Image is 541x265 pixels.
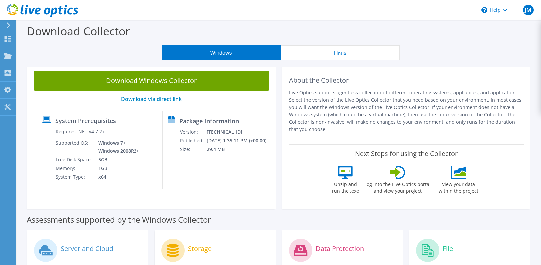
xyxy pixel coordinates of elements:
[281,45,400,60] button: Linux
[316,245,364,252] label: Data Protection
[206,145,272,154] td: 29.4 MB
[355,150,458,158] label: Next Steps for using the Collector
[27,216,211,223] label: Assessments supported by the Windows Collector
[56,128,105,135] label: Requires .NET V4.7.2+
[55,117,116,124] label: System Prerequisites
[179,118,239,124] label: Package Information
[180,128,206,136] td: Version:
[27,23,130,39] label: Download Collector
[206,128,272,136] td: [TECHNICAL_ID]
[55,139,93,155] td: Supported OS:
[93,173,140,181] td: x64
[55,173,93,181] td: System Type:
[330,179,361,194] label: Unzip and run the .exe
[180,136,206,145] td: Published:
[93,139,140,155] td: Windows 7+ Windows 2008R2+
[481,7,487,13] svg: \n
[61,245,113,252] label: Server and Cloud
[180,145,206,154] td: Size:
[162,45,281,60] button: Windows
[55,164,93,173] td: Memory:
[364,179,431,194] label: Log into the Live Optics portal and view your project
[34,71,269,91] a: Download Windows Collector
[188,245,212,252] label: Storage
[289,76,524,84] h2: About the Collector
[523,5,534,15] span: JM
[121,95,182,103] a: Download via direct link
[289,89,524,133] p: Live Optics supports agentless collection of different operating systems, appliances, and applica...
[434,179,482,194] label: View your data within the project
[93,155,140,164] td: 5GB
[93,164,140,173] td: 1GB
[206,136,272,145] td: [DATE] 1:35:11 PM (+00:00)
[55,155,93,164] td: Free Disk Space:
[443,245,453,252] label: File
